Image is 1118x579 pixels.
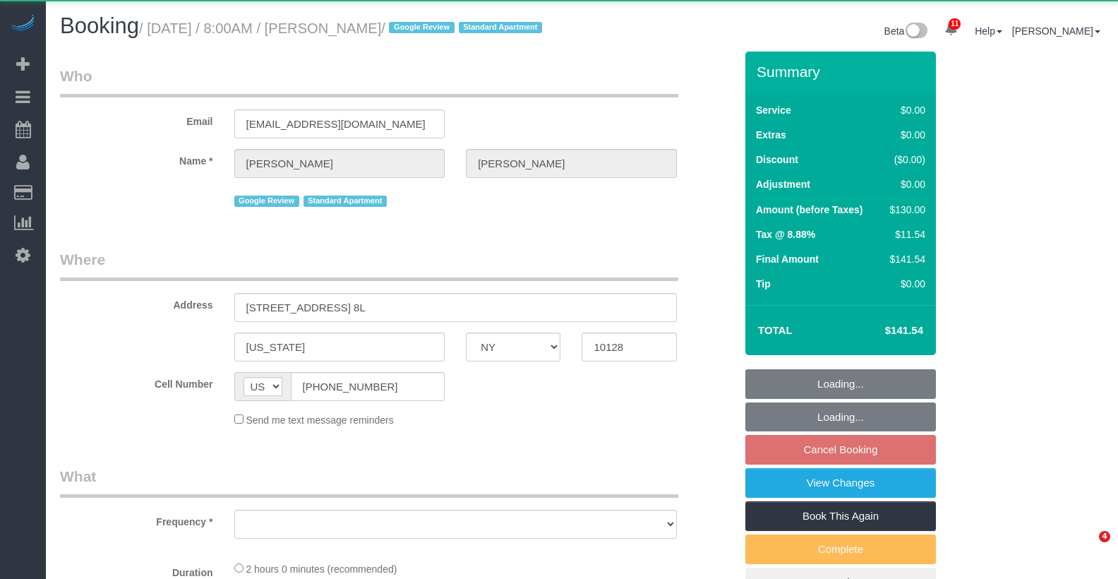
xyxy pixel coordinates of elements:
span: Google Review [234,196,299,207]
label: Adjustment [756,177,810,191]
span: 4 [1099,531,1110,542]
label: Email [49,109,224,129]
span: Standard Apartment [303,196,387,207]
h3: Summary [757,64,929,80]
label: Service [756,103,791,117]
div: $0.00 [884,177,925,191]
label: Cell Number [49,372,224,391]
input: Email [234,109,445,138]
div: $11.54 [884,227,925,241]
div: $0.00 [884,277,925,291]
a: [PERSON_NAME] [1012,25,1100,37]
label: Frequency * [49,510,224,529]
label: Tax @ 8.88% [756,227,815,241]
span: Google Review [389,22,454,33]
label: Amount (before Taxes) [756,203,862,217]
span: 2 hours 0 minutes (recommended) [246,563,397,575]
label: Name * [49,149,224,168]
h4: $141.54 [843,325,923,337]
a: View Changes [745,468,936,498]
div: $0.00 [884,128,925,142]
label: Address [49,293,224,312]
a: Beta [884,25,928,37]
div: ($0.00) [884,153,925,167]
label: Tip [756,277,771,291]
span: / [381,20,546,36]
img: New interface [904,23,927,41]
div: $0.00 [884,103,925,117]
legend: What [60,466,678,498]
span: Booking [60,13,139,38]
input: City [234,333,445,362]
small: / [DATE] / 8:00AM / [PERSON_NAME] [139,20,546,36]
iframe: Intercom live chat [1070,531,1104,565]
input: Zip Code [582,333,676,362]
a: Help [975,25,1002,37]
img: Automaid Logo [8,14,37,34]
strong: Total [758,324,793,336]
legend: Where [60,249,678,281]
label: Extras [756,128,786,142]
div: $130.00 [884,203,925,217]
a: 11 [937,14,965,45]
a: Book This Again [745,501,936,531]
input: Last Name [466,149,677,178]
span: Standard Apartment [459,22,543,33]
input: First Name [234,149,445,178]
label: Final Amount [756,252,819,266]
span: Send me text message reminders [246,414,393,426]
input: Cell Number [291,372,445,401]
div: $141.54 [884,252,925,266]
legend: Who [60,66,678,97]
span: 11 [949,18,961,30]
label: Discount [756,153,798,167]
